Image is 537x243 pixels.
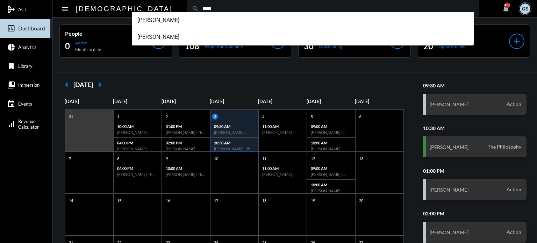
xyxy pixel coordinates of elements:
mat-icon: signal_cellular_alt [7,120,15,128]
p: 11 [260,156,268,162]
p: 02:00 PM [166,141,206,145]
h6: [PERSON_NAME] - The Philosophy [214,146,255,151]
mat-icon: add [512,36,522,46]
mat-icon: insert_chart_outlined [7,24,15,33]
span: [PERSON_NAME] [137,29,468,45]
h2: 30 [304,41,314,52]
span: Action [505,186,523,193]
p: 10 [212,156,220,162]
p: 09:00 AM [311,124,351,129]
span: Events [18,101,32,107]
h6: [PERSON_NAME] - Action [166,146,206,151]
p: 10:00 AM [117,124,158,129]
p: 31 [67,114,75,120]
p: 18 [260,198,268,203]
div: 456 [504,2,510,8]
span: ACT [18,7,27,12]
p: Opportunities [438,44,465,49]
p: 15 [115,198,123,203]
p: 09:30 AM [214,124,255,129]
p: 3 [212,114,218,120]
p: 7 [67,156,73,162]
span: Dashboard [18,25,45,31]
h2: 02:00 PM [423,210,527,216]
mat-icon: arrow_right [93,78,107,92]
p: 4 [260,114,266,120]
p: Month to date [75,47,101,52]
p: 5 [309,114,315,120]
p: 20 [357,198,365,203]
h2: 10:30 AM [423,125,527,131]
p: [DATE] [162,99,210,104]
h2: [DEMOGRAPHIC_DATA] [76,3,173,14]
h6: [PERSON_NAME] - Action [117,146,158,151]
h6: [PERSON_NAME] - The Philosophy [166,172,206,177]
h2: [DATE] [73,81,93,88]
h3: [PERSON_NAME] [430,229,468,235]
h6: [PERSON_NAME] - Action [311,188,351,193]
span: Revenue Calculator [18,119,39,130]
h6: [PERSON_NAME] - The Philosophy [166,130,206,135]
h3: [PERSON_NAME] [430,144,468,150]
mat-icon: collections_bookmark [7,81,15,89]
p: [DATE] [258,99,306,104]
p: 9 [164,156,170,162]
p: 09:00 AM [311,166,351,171]
p: 8 [115,156,121,162]
p: 1 [115,114,121,120]
h2: 20 [423,41,433,52]
p: Added [75,40,101,45]
mat-icon: Side nav toggle icon [61,5,69,13]
h2: 0 [65,41,70,52]
mat-icon: pie_chart [7,43,15,51]
h3: [PERSON_NAME] [430,101,468,107]
p: 16 [164,198,172,203]
span: [PERSON_NAME] [137,12,468,29]
p: People [65,30,151,37]
mat-icon: bookmark [7,62,15,70]
p: 10:00 AM [166,166,206,171]
p: [DATE] [210,99,258,104]
h6: [PERSON_NAME] - Action [262,130,303,135]
p: Require an Outcome [205,44,243,49]
p: 12 [309,156,317,162]
mat-icon: notifications [502,5,510,13]
span: Action [505,229,523,235]
p: 19 [309,198,317,203]
p: [DATE] [355,99,403,104]
h2: 108 [185,41,199,52]
p: 11:00 AM [262,124,303,129]
p: 04:00 PM [117,141,158,145]
p: [DATE] [307,99,355,104]
h6: [PERSON_NAME] - [PERSON_NAME] - Action [311,172,351,177]
h6: [PERSON_NAME] - Action [214,130,255,135]
h6: [PERSON_NAME] - The Philosophy [117,172,158,177]
p: 10:00 AM [311,183,351,187]
p: 10:30 AM [214,141,255,145]
p: 01:00 PM [166,124,206,129]
h2: 09:30 AM [423,83,527,88]
h6: [PERSON_NAME] - Action [262,172,303,177]
p: 10:00 AM [311,141,351,145]
span: Library [18,63,33,69]
p: 14 [67,198,75,203]
p: 13 [357,156,365,162]
div: GS [520,3,530,14]
p: 04:00 PM [117,166,158,171]
p: Outstanding [319,44,342,49]
mat-icon: search [192,5,199,12]
mat-icon: mediation [7,5,15,14]
h6: [PERSON_NAME] - [PERSON_NAME] - Action [311,130,351,135]
h3: [PERSON_NAME] [430,187,468,193]
h6: [PERSON_NAME] - Action [117,130,158,135]
h2: 01:00 PM [423,168,527,174]
p: 17 [212,198,220,203]
span: Immersion [18,82,40,88]
mat-icon: arrow_left [59,78,73,92]
p: [DATE] [113,99,161,104]
h6: [PERSON_NAME] - Action [311,146,351,151]
p: 6 [357,114,363,120]
button: Toggle sidenav [58,2,72,16]
p: 2 [164,114,170,120]
span: Action [505,101,523,107]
